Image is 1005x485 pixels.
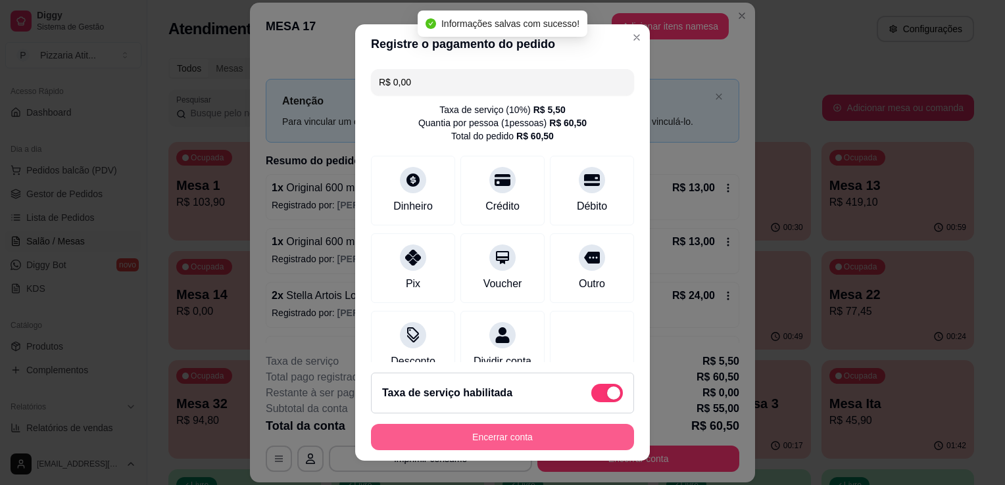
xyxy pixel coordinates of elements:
div: Taxa de serviço ( 10 %) [439,103,566,116]
div: Dividir conta [474,354,531,369]
header: Registre o pagamento do pedido [355,24,650,64]
button: Close [626,27,647,48]
div: Desconto [391,354,435,369]
input: Ex.: hambúrguer de cordeiro [379,69,626,95]
div: Dinheiro [393,198,433,214]
div: Voucher [483,276,522,292]
span: Informações salvas com sucesso! [441,18,579,29]
div: Crédito [485,198,520,214]
div: R$ 60,50 [516,129,554,143]
div: Quantia por pessoa ( 1 pessoas) [418,116,587,129]
div: R$ 5,50 [533,103,566,116]
div: Débito [577,198,607,214]
div: Total do pedido [451,129,554,143]
h2: Taxa de serviço habilitada [382,385,512,401]
div: Pix [406,276,420,292]
button: Encerrar conta [371,424,634,450]
span: check-circle [426,18,436,29]
div: R$ 60,50 [549,116,587,129]
div: Outro [579,276,605,292]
